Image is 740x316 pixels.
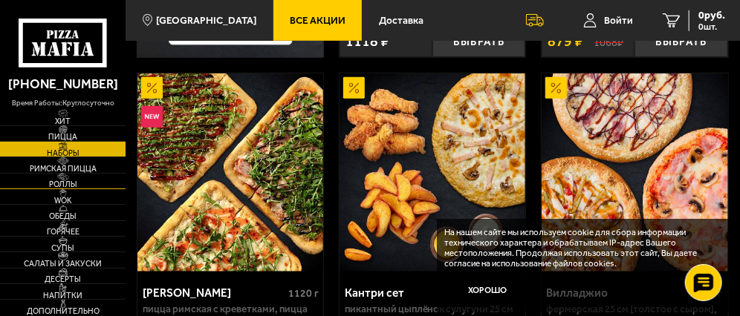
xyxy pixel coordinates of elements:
[141,106,163,128] img: Новинка
[340,73,526,271] img: Кантри сет
[379,16,423,26] span: Доставка
[542,73,728,271] img: Вилладжио
[604,16,633,26] span: Войти
[288,287,319,300] span: 1120 г
[634,26,727,58] button: Выбрать
[340,73,526,271] a: АкционныйКантри сет
[345,34,389,48] span: 1118 ₽
[143,286,285,300] div: [PERSON_NAME]
[548,34,583,48] span: 879 ₽
[156,16,256,26] span: [GEOGRAPHIC_DATA]
[698,22,725,31] span: 0 шт.
[542,73,728,271] a: АкционныйВилладжио
[594,35,624,47] s: 1068 ₽
[343,77,365,99] img: Акционный
[137,73,324,271] img: Мама Миа
[141,77,163,99] img: Акционный
[137,73,324,271] a: АкционныйНовинкаМама Миа
[698,10,725,21] span: 0 руб.
[345,286,493,300] div: Кантри сет
[545,77,567,99] img: Акционный
[432,26,525,58] button: Выбрать
[444,227,716,269] p: На нашем сайте мы используем cookie для сбора информации технического характера и обрабатываем IP...
[290,16,345,26] span: Все Акции
[444,276,531,305] button: Хорошо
